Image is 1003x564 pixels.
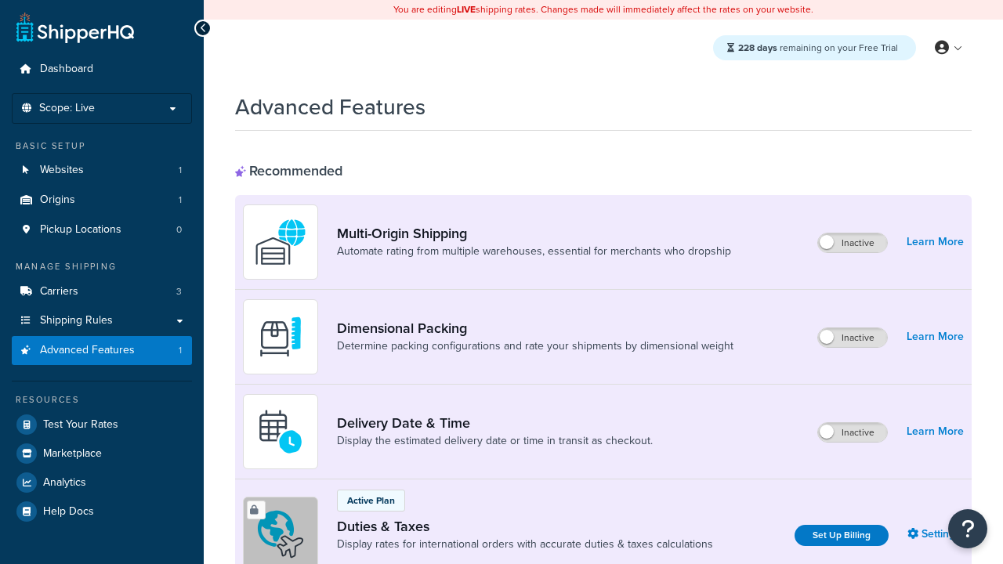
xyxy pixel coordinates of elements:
[948,509,987,548] button: Open Resource Center
[907,326,964,348] a: Learn More
[337,338,733,354] a: Determine packing configurations and rate your shipments by dimensional weight
[795,525,889,546] a: Set Up Billing
[12,410,192,439] a: Test Your Rates
[40,344,135,357] span: Advanced Features
[40,63,93,76] span: Dashboard
[12,277,192,306] li: Carriers
[43,418,118,432] span: Test Your Rates
[43,447,102,461] span: Marketplace
[907,523,964,545] a: Settings
[176,285,182,298] span: 3
[818,328,887,347] label: Inactive
[907,421,964,443] a: Learn More
[12,156,192,185] a: Websites1
[40,193,75,207] span: Origins
[818,233,887,252] label: Inactive
[43,476,86,490] span: Analytics
[337,433,653,449] a: Display the estimated delivery date or time in transit as checkout.
[12,306,192,335] a: Shipping Rules
[179,164,182,177] span: 1
[337,518,713,535] a: Duties & Taxes
[253,309,308,364] img: DTVBYsAAAAAASUVORK5CYII=
[235,162,342,179] div: Recommended
[235,92,425,122] h1: Advanced Features
[907,231,964,253] a: Learn More
[40,314,113,327] span: Shipping Rules
[12,336,192,365] a: Advanced Features1
[12,497,192,526] a: Help Docs
[12,215,192,244] li: Pickup Locations
[12,186,192,215] a: Origins1
[12,139,192,153] div: Basic Setup
[253,215,308,269] img: WatD5o0RtDAAAAAElFTkSuQmCC
[179,193,182,207] span: 1
[179,344,182,357] span: 1
[337,537,713,552] a: Display rates for international orders with accurate duties & taxes calculations
[43,505,94,519] span: Help Docs
[12,468,192,497] a: Analytics
[40,164,84,177] span: Websites
[12,55,192,84] a: Dashboard
[12,186,192,215] li: Origins
[12,277,192,306] a: Carriers3
[12,393,192,407] div: Resources
[337,244,731,259] a: Automate rating from multiple warehouses, essential for merchants who dropship
[337,320,733,337] a: Dimensional Packing
[337,225,731,242] a: Multi-Origin Shipping
[12,156,192,185] li: Websites
[738,41,898,55] span: remaining on your Free Trial
[12,336,192,365] li: Advanced Features
[12,439,192,468] a: Marketplace
[40,223,121,237] span: Pickup Locations
[39,102,95,115] span: Scope: Live
[12,215,192,244] a: Pickup Locations0
[457,2,476,16] b: LIVE
[253,404,308,459] img: gfkeb5ejjkALwAAAABJRU5ErkJggg==
[347,493,395,508] p: Active Plan
[12,260,192,273] div: Manage Shipping
[40,285,78,298] span: Carriers
[337,414,653,432] a: Delivery Date & Time
[738,41,777,55] strong: 228 days
[818,423,887,442] label: Inactive
[176,223,182,237] span: 0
